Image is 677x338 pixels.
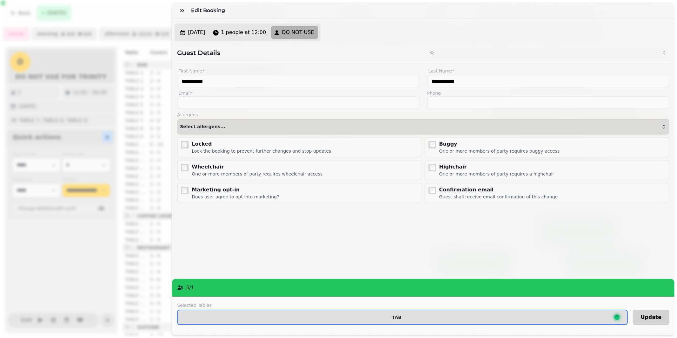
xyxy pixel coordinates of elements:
[282,29,314,36] span: DO NOT USE
[641,315,661,320] span: Update
[192,171,322,177] div: One or more members of party requires wheelchair access
[439,148,560,154] div: One or more members of party requires buggy access
[191,7,228,14] h3: Edit Booking
[180,124,225,129] span: Select allergens...
[177,310,628,325] button: TAB
[177,119,669,135] button: Select allergens...
[177,90,419,96] label: Email*
[427,90,669,96] label: Phone
[439,194,558,200] div: Guest shall receive email confirmation of this change
[439,163,554,171] div: Highchair
[392,315,402,320] p: TAB
[439,186,558,194] div: Confirmation email
[439,171,554,177] div: One or more members of party requires a highchair
[439,140,560,148] div: Buggy
[192,194,279,200] div: Does user agree to opt into marketing?
[186,284,194,292] p: 5 / 1
[177,67,419,75] label: First Name*
[427,67,669,75] label: Last Name*
[177,48,421,57] h2: Guest Details
[177,112,669,118] label: Allergens
[177,302,628,308] label: Selected Tables
[188,29,205,36] span: [DATE]
[192,148,331,154] div: Lock the booking to prevent further changes and stop updates
[192,186,279,194] div: Marketing opt-in
[221,29,266,36] span: 1 people at 12:00
[192,140,331,148] div: Locked
[633,310,669,325] button: Update
[192,163,322,171] div: Wheelchair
